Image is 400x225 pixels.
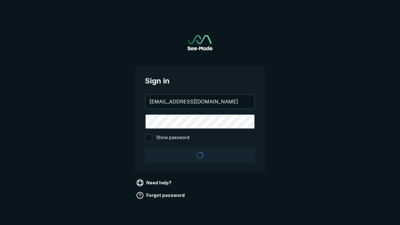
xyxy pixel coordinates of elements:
a: Go to sign in [187,35,212,50]
span: Show password [156,134,189,142]
span: Sign in [145,75,255,87]
a: Forgot password [135,190,187,200]
a: Need help? [135,178,174,188]
img: See-Mode Logo [187,35,212,50]
input: your@email.com [146,95,254,108]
